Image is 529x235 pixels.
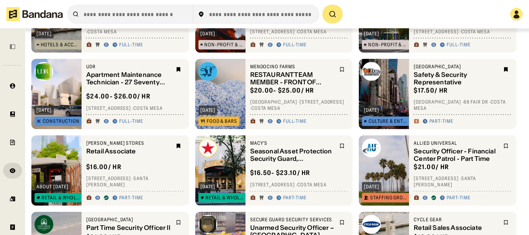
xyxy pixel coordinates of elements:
div: Full-time [119,118,143,124]
div: [DATE] [364,184,379,189]
a: Macy's logo[DATE]Retail & WholesaleMacy'sSeasonal Asset Protection Security Guard, [GEOGRAPHIC_DA... [195,135,353,206]
div: $ 24.00 - $26.00 / hr [86,92,151,100]
div: [STREET_ADDRESS] · Santa [PERSON_NAME] [414,175,512,188]
div: [DATE] [364,31,379,36]
div: Mendocino Farms [250,64,335,70]
div: [GEOGRAPHIC_DATA] · [DATE][STREET_ADDRESS] · Costa Mesa [250,22,348,35]
img: Allied Universal logo [362,138,381,157]
div: $ 21.00 / hr [414,163,449,171]
div: [DATE] [36,31,52,36]
div: $ 16.00 / hr [86,163,122,171]
div: Allied Universal [414,140,498,146]
div: [STREET_ADDRESS] · Costa Mesa [86,105,184,111]
div: Cycle Gear [414,217,498,223]
div: [GEOGRAPHIC_DATA] [86,217,171,223]
a: OC Fair & Event Center logo[DATE]Culture & Entertainment[GEOGRAPHIC_DATA]Safety & Security Repres... [359,59,516,129]
div: Part-time [429,118,453,124]
div: Secure Guard Security Services [250,217,335,223]
img: Bandana logotype [6,7,63,21]
div: [GEOGRAPHIC_DATA] · [STREET_ADDRESS] · Costa Mesa [250,99,348,111]
div: Part Time Security Officer II [86,224,171,231]
div: Full-time [119,42,143,48]
div: UDR [86,64,171,70]
div: Apartment Maintenance Technician - 27 Seventy Five [86,71,171,86]
div: [GEOGRAPHIC_DATA] · [DATE][STREET_ADDRESS] · Costa Mesa [414,22,512,35]
div: [DATE] [200,31,216,36]
div: Hotels & Accommodation [41,42,80,47]
a: Mendocino Farms logo[DATE]Food & BarsMendocino FarmsRESTAURANT TEAM MEMBER - FRONT OF HOUSE$20.00... [195,59,353,129]
div: Construction [43,119,80,124]
div: Security Officer - Financial Center Patrol - Part Time [414,148,498,162]
div: $ 16.50 - $23.10 / hr [250,169,311,177]
div: $ 20.00 - $25.00 / hr [250,86,314,95]
div: Non-Profit & Public Service [368,42,407,47]
div: [DATE] [364,108,379,113]
div: Macy's [250,140,335,146]
a: about [DATE]Retail & Wholesale[PERSON_NAME] StoresRetail Associate$16.00/ hr[STREET_ADDRESS] ·San... [31,135,189,206]
div: [STREET_ADDRESS] · Costa Mesa [250,182,348,188]
div: [STREET_ADDRESS] · Santa [PERSON_NAME] [86,175,184,188]
div: [PERSON_NAME] Stores [86,140,171,146]
div: Non-Profit & Public Service [204,42,244,47]
div: Safety & Security Representative [414,71,498,86]
div: Part-time [283,195,307,201]
div: Seasonal Asset Protection Security Guard, [GEOGRAPHIC_DATA] [250,148,335,162]
div: Culture & Entertainment [369,119,407,124]
img: Concordia University Irvine logo [35,215,53,234]
a: UDR logo[DATE]ConstructionUDRApartment Maintenance Technician - 27 Seventy Five$24.00- $26.00/ hr... [31,59,189,129]
div: Full-time [447,42,471,48]
div: Full-time [283,42,307,48]
div: Retail & Wholesale [42,195,80,200]
img: Secure Guard Security Services logo [198,215,217,234]
div: Food & Bars [207,119,238,124]
img: OC Fair & Event Center logo [362,62,381,81]
div: $ 17.50 / hr [414,86,448,95]
div: Retail Sales Associate [414,224,498,231]
div: [GEOGRAPHIC_DATA][PERSON_NAME] · Costa Mesa [86,22,184,35]
div: Staffing Group [370,195,407,200]
div: Part-time [447,195,471,201]
a: Allied Universal logo[DATE]Staffing GroupAllied UniversalSecurity Officer - Financial Center Patr... [359,135,516,206]
div: RESTAURANT TEAM MEMBER - FRONT OF HOUSE [250,71,335,86]
div: Full-time [283,118,307,124]
div: [DATE] [200,108,216,113]
div: Retail & Wholesale [205,195,244,200]
div: [GEOGRAPHIC_DATA] · 88 Fair Dr · Costa Mesa [414,99,512,111]
div: [DATE] [36,108,52,113]
div: about [DATE] [36,184,69,189]
div: Retail Associate [86,148,171,155]
img: Cycle Gear logo [362,215,381,234]
img: UDR logo [35,62,53,81]
div: Part-time [119,195,143,201]
div: [GEOGRAPHIC_DATA] [414,64,498,70]
img: Macy's logo [198,138,217,157]
div: [DATE] [200,184,216,189]
img: Mendocino Farms logo [198,62,217,81]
